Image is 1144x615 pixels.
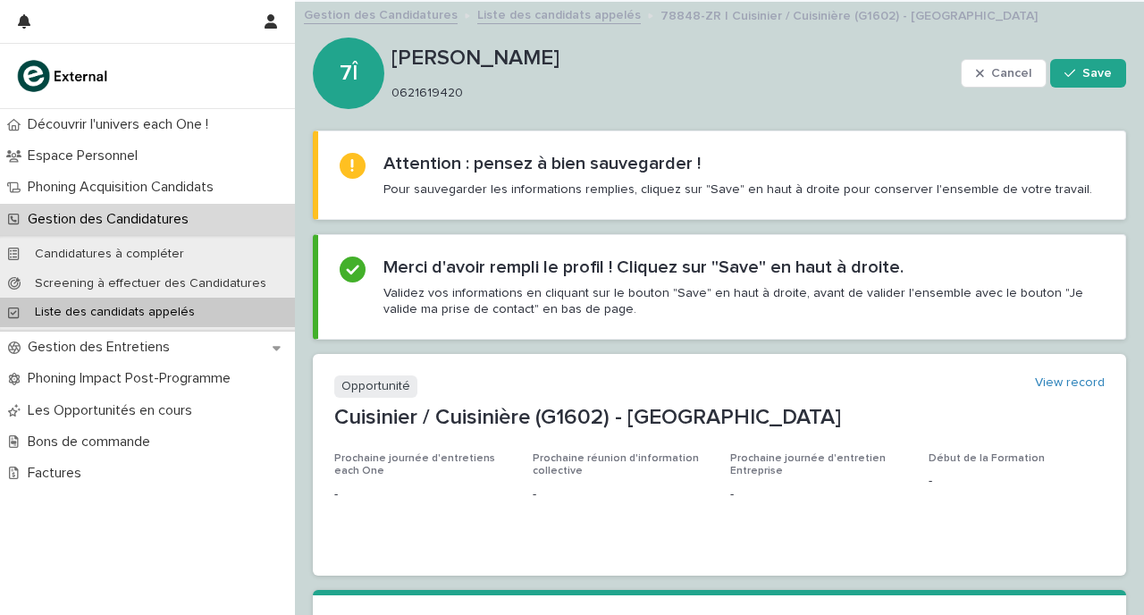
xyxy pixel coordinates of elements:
h2: Attention : pensez à bien sauvegarder ! [383,153,701,174]
p: Les Opportunités en cours [21,402,206,419]
button: Save [1050,59,1126,88]
p: Gestion des Candidatures [21,211,203,228]
p: Gestion des Entretiens [21,339,184,356]
span: Save [1082,67,1112,80]
a: Liste des candidats appelés [477,4,641,24]
p: Validez vos informations en cliquant sur le bouton "Save" en haut à droite, avant de valider l'en... [383,285,1104,317]
p: Phoning Impact Post-Programme [21,370,245,387]
p: Factures [21,465,96,482]
p: Pour sauvegarder les informations remplies, cliquez sur "Save" en haut à droite pour conserver l'... [383,181,1092,198]
p: - [929,472,1106,491]
p: Opportunité [334,375,417,398]
p: 0621619420 [391,86,946,101]
span: Prochaine réunion d'information collective [533,453,699,476]
p: 78848-ZR | Cuisinier / Cuisinière (G1602) - [GEOGRAPHIC_DATA] [660,4,1038,24]
span: Cancel [991,67,1031,80]
p: - [730,485,907,504]
a: View record [1035,375,1105,391]
img: bc51vvfgR2QLHU84CWIQ [14,58,113,94]
p: Liste des candidats appelés [21,305,209,320]
span: Prochaine journée d'entretiens each One [334,453,495,476]
span: Début de la Formation [929,453,1045,464]
p: Screening à effectuer des Candidatures [21,276,281,291]
h2: Merci d'avoir rempli le profil ! Cliquez sur "Save" en haut à droite. [383,257,904,278]
p: Découvrir l'univers each One ! [21,116,223,133]
p: Espace Personnel [21,147,152,164]
span: Prochaine journée d'entretien Entreprise [730,453,886,476]
button: Cancel [961,59,1047,88]
p: [PERSON_NAME] [391,46,954,72]
a: Gestion des Candidatures [304,4,458,24]
p: Phoning Acquisition Candidats [21,179,228,196]
p: Bons de commande [21,434,164,451]
p: Cuisinier / Cuisinière (G1602) - [GEOGRAPHIC_DATA] [334,405,1105,431]
p: Candidatures à compléter [21,247,198,262]
p: - [533,485,710,504]
p: - [334,485,511,504]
